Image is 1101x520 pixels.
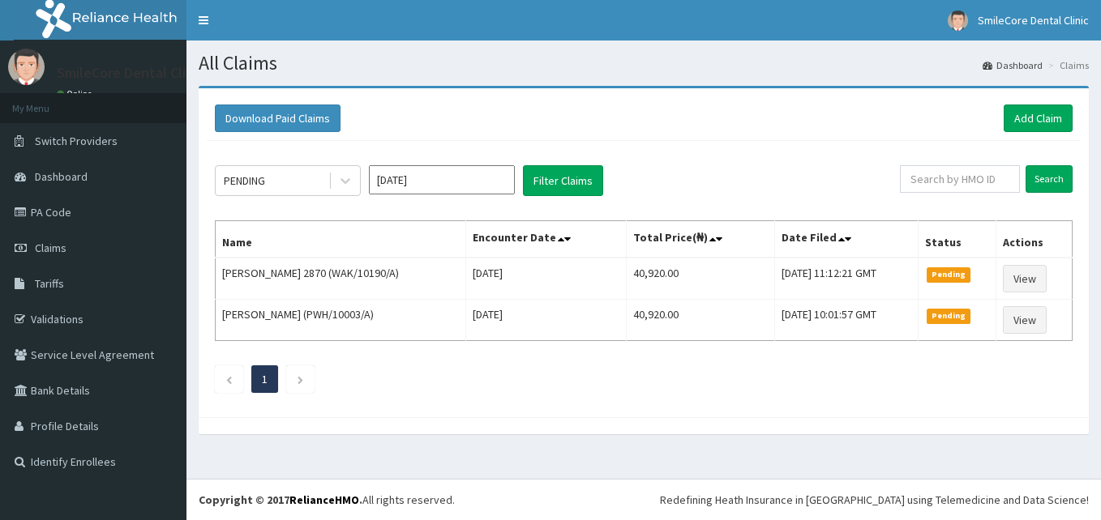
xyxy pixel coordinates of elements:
[466,221,627,258] th: Encounter Date
[1004,104,1073,132] a: Add Claim
[262,372,268,386] a: Page 1 is your current page
[627,221,775,258] th: Total Price(₦)
[927,309,971,323] span: Pending
[224,173,265,189] div: PENDING
[627,300,775,341] td: 40,920.00
[775,258,918,300] td: [DATE] 11:12:21 GMT
[289,492,359,507] a: RelianceHMO
[199,53,1089,74] h1: All Claims
[996,221,1073,258] th: Actions
[918,221,996,258] th: Status
[57,88,96,100] a: Online
[775,221,918,258] th: Date Filed
[983,58,1043,72] a: Dashboard
[948,11,968,31] img: User Image
[35,276,64,291] span: Tariffs
[978,13,1089,28] span: SmileCore Dental Clinic
[225,372,233,386] a: Previous page
[369,165,515,194] input: Select Month and Year
[466,258,627,300] td: [DATE]
[35,241,66,255] span: Claims
[1003,265,1047,292] a: View
[927,267,971,282] span: Pending
[186,479,1101,520] footer: All rights reserved.
[57,66,204,80] p: SmileCore Dental Clinic
[216,300,466,341] td: [PERSON_NAME] (PWH/10003/A)
[466,300,627,341] td: [DATE]
[660,492,1089,508] div: Redefining Heath Insurance in [GEOGRAPHIC_DATA] using Telemedicine and Data Science!
[1003,306,1047,334] a: View
[216,258,466,300] td: [PERSON_NAME] 2870 (WAK/10190/A)
[216,221,466,258] th: Name
[297,372,304,386] a: Next page
[627,258,775,300] td: 40,920.00
[35,169,88,184] span: Dashboard
[215,104,341,132] button: Download Paid Claims
[775,300,918,341] td: [DATE] 10:01:57 GMT
[8,49,45,85] img: User Image
[523,165,603,196] button: Filter Claims
[199,492,362,507] strong: Copyright © 2017 .
[1044,58,1089,72] li: Claims
[35,134,118,148] span: Switch Providers
[900,165,1020,193] input: Search by HMO ID
[1026,165,1073,193] input: Search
